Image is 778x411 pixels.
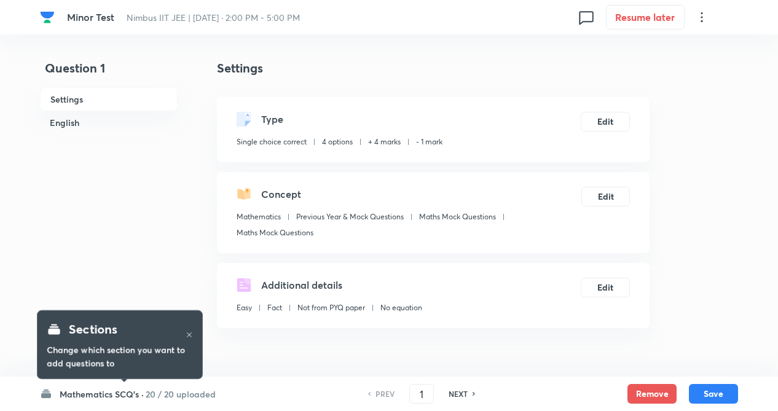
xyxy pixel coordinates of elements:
h5: Concept [261,187,301,202]
button: Edit [581,112,630,131]
h6: PREV [375,388,395,399]
button: Remove [627,384,677,404]
p: Mathematics [237,211,281,222]
h6: English [40,111,178,134]
p: + 4 marks [368,136,401,147]
span: Minor Test [67,10,114,23]
h4: Sections [69,320,117,339]
button: Resume later [606,5,685,29]
button: Edit [581,278,630,297]
p: Previous Year & Mock Questions [296,211,404,222]
h4: Question 1 [40,59,178,87]
button: Save [689,384,738,404]
img: Company Logo [40,10,55,25]
p: Maths Mock Questions [419,211,496,222]
p: Easy [237,302,252,313]
h6: 20 / 20 uploaded [146,388,216,401]
p: Maths Mock Questions [237,227,313,238]
p: 4 options [322,136,353,147]
p: Fact [267,302,282,313]
p: Single choice correct [237,136,307,147]
button: Edit [581,187,630,206]
span: Nimbus IIT JEE | [DATE] · 2:00 PM - 5:00 PM [127,12,300,23]
p: No equation [380,302,422,313]
h6: Settings [40,87,178,111]
h6: Change which section you want to add questions to [47,343,193,369]
h6: NEXT [449,388,468,399]
img: questionConcept.svg [237,187,251,202]
img: questionType.svg [237,112,251,127]
h6: Mathematics SCQ's · [60,388,144,401]
p: Not from PYQ paper [297,302,365,313]
h5: Type [261,112,283,127]
h5: Additional details [261,278,342,292]
p: - 1 mark [416,136,442,147]
a: Company Logo [40,10,57,25]
img: questionDetails.svg [237,278,251,292]
h4: Settings [217,59,650,77]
